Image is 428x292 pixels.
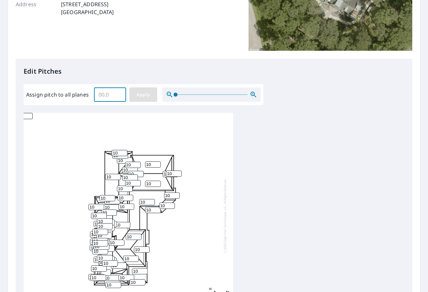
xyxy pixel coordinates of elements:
p: Address [16,0,55,16]
button: Apply [129,87,157,102]
input: 00.0 [94,85,126,104]
span: Apply [135,91,152,99]
label: Assign pitch to all planes [26,91,89,99]
p: Edit Pitches [24,66,404,76]
p: [STREET_ADDRESS] [GEOGRAPHIC_DATA] [61,0,114,16]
